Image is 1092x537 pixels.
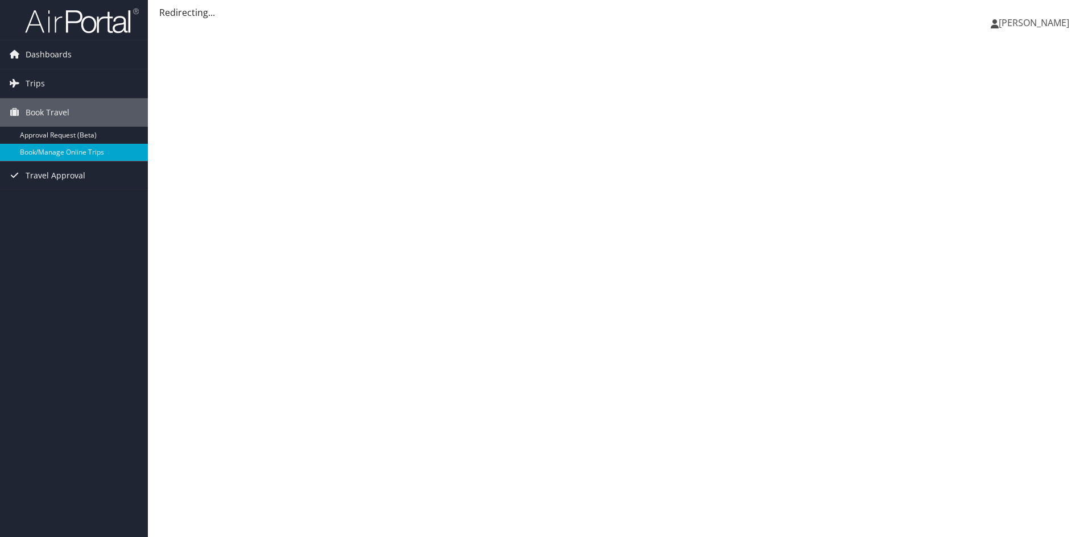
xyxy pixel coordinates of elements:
[26,40,72,69] span: Dashboards
[999,16,1069,29] span: [PERSON_NAME]
[991,6,1081,40] a: [PERSON_NAME]
[25,7,139,34] img: airportal-logo.png
[26,161,85,190] span: Travel Approval
[159,6,1081,19] div: Redirecting...
[26,98,69,127] span: Book Travel
[26,69,45,98] span: Trips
